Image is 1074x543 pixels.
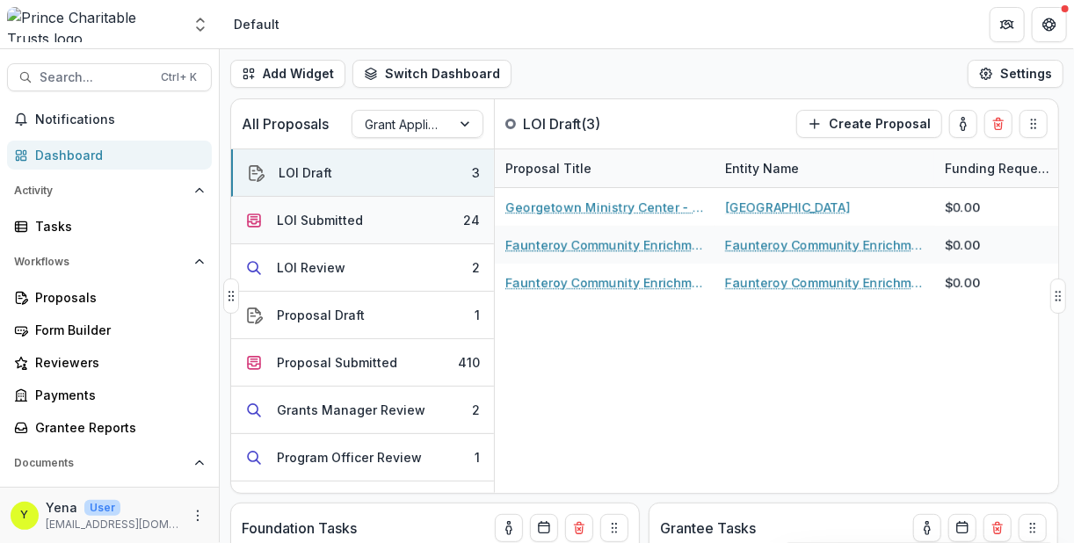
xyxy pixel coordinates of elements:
button: Proposal Submitted410 [231,339,494,387]
button: Drag [600,514,628,542]
div: Proposals [35,288,198,307]
div: Reviewers [35,353,198,372]
div: Entity Name [715,149,934,187]
div: Entity Name [715,159,809,177]
a: Dashboard [7,141,212,170]
div: Program Officer Review [277,448,422,467]
button: Drag [1019,514,1047,542]
p: All Proposals [242,113,329,134]
span: Search... [40,70,150,85]
span: Workflows [14,256,187,268]
button: LOI Draft3 [231,149,494,197]
button: Create Proposal [796,110,942,138]
a: Form Builder [7,315,212,344]
button: Add Widget [230,60,345,88]
button: Switch Dashboard [352,60,512,88]
button: Drag [1020,110,1048,138]
div: Grantee Reports [35,418,198,437]
div: $0.00 [945,273,980,292]
div: Dashboard [35,146,198,164]
a: Georgetown Ministry Center - 2025 - DC - Abbreviated Application [505,198,704,216]
button: LOI Submitted24 [231,197,494,244]
a: Payments [7,380,212,409]
button: Open Workflows [7,248,212,276]
button: Delete card [565,514,593,542]
div: LOI Submitted [277,211,363,229]
button: Get Help [1032,7,1067,42]
button: Calendar [530,514,558,542]
div: LOI Draft [279,163,332,182]
p: [EMAIL_ADDRESS][DOMAIN_NAME] [46,517,180,532]
a: Faunteroy Community Enrichment Center [725,235,924,254]
a: Document Templates [7,484,212,513]
p: User [84,500,120,516]
button: Open entity switcher [188,7,213,42]
div: Funding Requested [934,149,1066,187]
img: Prince Charitable Trusts logo [7,7,181,42]
button: Settings [968,60,1063,88]
button: LOI Review2 [231,244,494,292]
div: $0.00 [945,198,980,216]
button: toggle-assigned-to-me [949,110,977,138]
div: $0.00 [945,235,980,254]
button: toggle-assigned-to-me [495,514,523,542]
button: Open Documents [7,449,212,477]
button: Search... [7,63,212,91]
a: Reviewers [7,348,212,377]
div: Yena [21,510,29,521]
div: LOI Review [277,258,345,277]
div: Grants Manager Review [277,401,425,419]
a: Faunteroy Community Enrichment Center - 2025 - DC - Expedited Grant Update [505,273,704,292]
button: Open Activity [7,177,212,205]
div: Proposal Title [495,149,715,187]
button: More [187,505,208,526]
span: Activity [14,185,187,197]
span: Notifications [35,112,205,127]
span: Documents [14,457,187,469]
div: 2 [472,401,480,419]
button: Drag [223,279,239,314]
div: Default [234,15,279,33]
div: Proposal Submitted [277,353,397,372]
div: Payments [35,386,198,404]
button: Delete card [984,110,1012,138]
p: Grantee Tasks [660,518,756,539]
div: Funding Requested [934,159,1066,177]
nav: breadcrumb [227,11,287,37]
div: 3 [472,163,480,182]
button: Notifications [7,105,212,134]
a: [GEOGRAPHIC_DATA] [725,198,850,216]
div: Tasks [35,217,198,235]
a: Faunteroy Community Enrichment Center [725,273,924,292]
button: Delete card [983,514,1012,542]
div: Form Builder [35,321,198,339]
p: Yena [46,498,77,517]
button: Drag [1050,279,1066,314]
button: Calendar [948,514,976,542]
a: Tasks [7,212,212,241]
button: Partners [990,7,1025,42]
div: 410 [458,353,480,372]
button: Grants Manager Review2 [231,387,494,434]
div: Proposal Draft [277,306,365,324]
a: Faunteroy Community Enrichment Center - 2025 - DC - Expedited Grant Update [505,235,704,254]
a: Grantee Reports [7,413,212,442]
div: 2 [472,258,480,277]
p: Foundation Tasks [242,518,357,539]
a: Proposals [7,283,212,312]
div: 24 [463,211,480,229]
div: 1 [475,306,480,324]
div: 1 [475,448,480,467]
button: toggle-assigned-to-me [913,514,941,542]
button: Proposal Draft1 [231,292,494,339]
div: Ctrl + K [157,68,200,87]
div: Proposal Title [495,159,602,177]
button: Program Officer Review1 [231,434,494,481]
p: LOI Draft ( 3 ) [523,113,655,134]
